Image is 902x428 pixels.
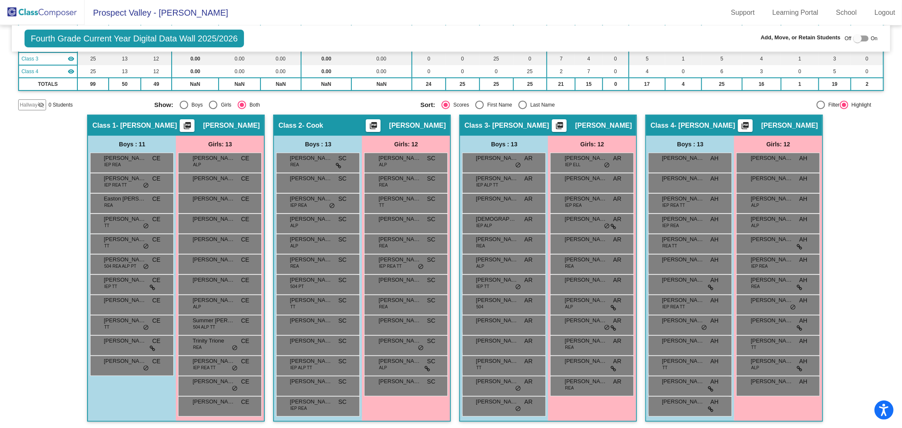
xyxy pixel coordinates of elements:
[172,52,218,65] td: 0.00
[603,65,629,78] td: 0
[180,119,195,132] button: Print Students Details
[751,154,793,162] span: [PERSON_NAME]
[734,136,822,153] div: Girls: 12
[172,65,218,78] td: 0.00
[702,52,742,65] td: 5
[104,283,117,290] span: IEP TT
[109,78,141,91] td: 50
[378,296,421,305] span: [PERSON_NAME]
[565,235,607,244] span: [PERSON_NAME]
[192,255,235,264] span: [PERSON_NAME]
[613,215,621,224] span: AR
[662,243,677,249] span: REA TT
[192,296,235,305] span: [PERSON_NAME]
[152,215,160,224] span: CE
[799,235,807,244] span: AH
[143,223,149,230] span: do_not_disturb_alt
[290,235,332,244] span: [PERSON_NAME]
[629,52,665,65] td: 5
[193,304,201,310] span: ALP
[378,276,421,284] span: [PERSON_NAME]
[613,235,621,244] span: AR
[662,296,704,305] span: [PERSON_NAME] [PERSON_NAME]
[379,162,387,168] span: ALP
[565,255,607,264] span: [PERSON_NAME]
[338,235,346,244] span: SC
[378,235,421,244] span: [PERSON_NAME]
[241,174,249,183] span: CE
[290,222,298,229] span: ALP
[480,65,513,78] td: 0
[662,154,704,162] span: [PERSON_NAME]
[290,304,295,310] span: TT
[799,296,807,305] span: AH
[603,52,629,65] td: 0
[379,243,388,249] span: REA
[662,202,685,209] span: IEP REA TT
[710,174,718,183] span: AH
[362,136,450,153] div: Girls: 12
[710,255,718,264] span: AH
[524,195,532,203] span: AR
[241,296,249,305] span: CE
[710,296,718,305] span: AH
[476,154,518,162] span: [PERSON_NAME]
[154,101,414,109] mat-radio-group: Select an option
[629,65,665,78] td: 4
[192,235,235,244] span: [PERSON_NAME]
[49,101,73,109] span: 0 Students
[290,154,332,162] span: [PERSON_NAME]
[152,255,160,264] span: CE
[85,6,228,19] span: Prospect Valley - [PERSON_NAME]
[766,6,825,19] a: Learning Portal
[665,52,702,65] td: 1
[476,296,518,305] span: [PERSON_NAME]
[613,255,621,264] span: AR
[665,78,702,91] td: 4
[629,78,665,91] td: 17
[476,276,518,284] span: [PERSON_NAME]
[351,65,412,78] td: 0.00
[480,78,513,91] td: 25
[427,276,435,285] span: SC
[742,52,781,65] td: 4
[143,243,149,250] span: do_not_disturb_alt
[109,65,141,78] td: 13
[613,174,621,183] span: AR
[338,296,346,305] span: SC
[217,101,231,109] div: Girls
[613,154,621,163] span: AR
[751,276,793,284] span: [PERSON_NAME]
[290,215,332,223] span: [PERSON_NAME]
[565,296,607,305] span: [PERSON_NAME]
[338,276,346,285] span: SC
[751,296,793,305] span: [PERSON_NAME]
[513,78,547,91] td: 25
[104,222,109,229] span: TT
[116,121,177,130] span: - [PERSON_NAME]
[761,33,841,42] span: Add, Move, or Retain Students
[547,65,575,78] td: 2
[662,222,679,229] span: IEP REA
[515,162,521,169] span: do_not_disturb_alt
[604,223,610,230] span: do_not_disturb_alt
[301,52,351,65] td: 0.00
[338,174,346,183] span: SC
[290,202,307,209] span: IEP REA
[565,215,607,223] span: [PERSON_NAME]
[427,215,435,224] span: SC
[378,195,421,203] span: [PERSON_NAME]
[484,101,512,109] div: First Name
[241,154,249,163] span: CE
[799,276,807,285] span: AH
[418,263,424,270] span: do_not_disturb_alt
[92,121,116,130] span: Class 1
[351,52,412,65] td: 0.00
[241,215,249,224] span: CE
[104,174,146,183] span: [PERSON_NAME]
[203,121,260,130] span: [PERSON_NAME]
[290,296,332,305] span: [PERSON_NAME]
[192,195,235,203] span: [PERSON_NAME]
[301,78,351,91] td: NaN
[19,65,77,78] td: Alyson Harrell - Harrell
